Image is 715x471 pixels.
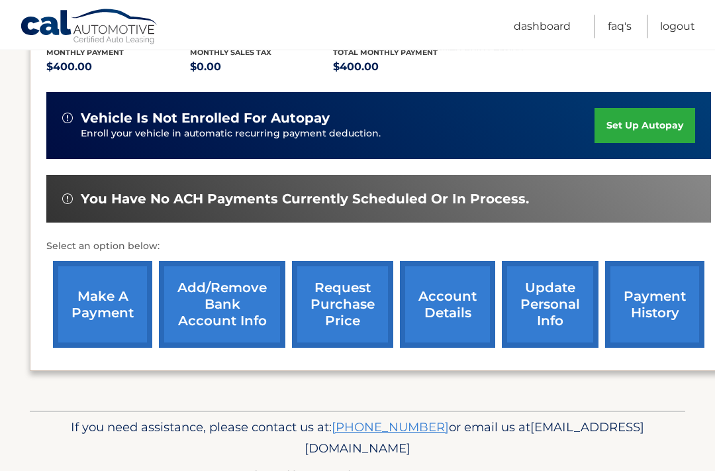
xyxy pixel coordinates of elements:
a: Dashboard [514,15,571,38]
a: make a payment [53,262,152,348]
a: Add/Remove bank account info [159,262,285,348]
a: Cal Automotive [20,9,159,47]
a: update personal info [502,262,598,348]
a: Logout [660,15,695,38]
a: set up autopay [595,109,695,144]
p: $400.00 [46,58,190,77]
span: vehicle is not enrolled for autopay [81,111,330,127]
a: account details [400,262,495,348]
span: Total Monthly Payment [333,48,438,58]
span: Monthly Payment [46,48,124,58]
a: FAQ's [608,15,632,38]
span: You have no ACH payments currently scheduled or in process. [81,191,529,208]
p: Enroll your vehicle in automatic recurring payment deduction. [81,127,595,142]
img: alert-white.svg [62,194,73,205]
p: Select an option below: [46,239,711,255]
p: $0.00 [190,58,334,77]
a: payment history [605,262,704,348]
p: If you need assistance, please contact us at: or email us at [50,417,665,460]
p: $400.00 [333,58,477,77]
img: alert-white.svg [62,113,73,124]
span: Monthly sales Tax [190,48,271,58]
a: request purchase price [292,262,393,348]
a: [PHONE_NUMBER] [332,420,449,435]
span: [EMAIL_ADDRESS][DOMAIN_NAME] [305,420,644,456]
